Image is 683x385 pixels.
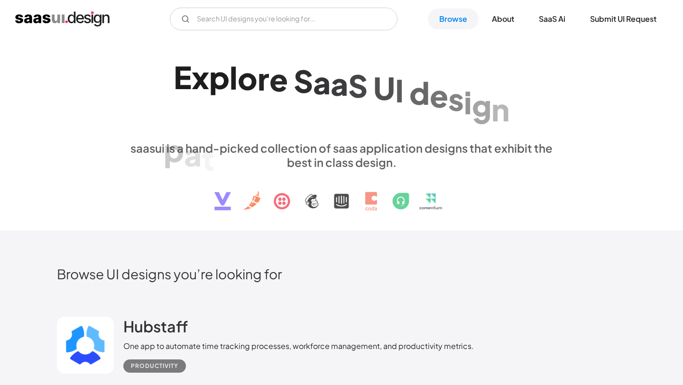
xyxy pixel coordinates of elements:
div: d [409,74,430,111]
div: U [373,69,395,106]
img: text, icon, saas logo [198,169,485,219]
h2: Browse UI designs you’re looking for [57,266,626,282]
div: a [331,65,348,102]
a: About [480,9,526,29]
div: i [464,83,472,120]
div: p [209,59,230,95]
div: S [348,67,368,104]
h2: Hubstaff [123,317,188,336]
div: o [238,59,258,96]
div: g [472,87,491,124]
div: l [230,59,238,95]
a: Hubstaff [123,317,188,340]
div: e [430,77,448,114]
div: n [491,91,509,128]
div: One app to automate time tracking processes, workforce management, and productivity metrics. [123,340,474,352]
input: Search UI designs you're looking for... [170,8,397,30]
div: p [164,131,184,168]
div: r [258,60,269,97]
div: saasui is a hand-picked collection of saas application designs that exhibit the best in class des... [123,141,560,169]
div: e [269,61,288,98]
a: home [15,11,110,27]
a: Submit UI Request [579,9,668,29]
div: Productivity [131,360,178,372]
div: t [202,140,214,177]
div: S [294,62,313,99]
a: SaaS Ai [527,9,577,29]
div: I [395,72,404,108]
form: Email Form [170,8,397,30]
div: x [192,59,209,95]
div: s [448,80,464,117]
div: E [174,59,192,95]
div: a [184,136,202,172]
div: a [313,64,331,100]
h1: Explore SaaS UI design patterns & interactions. [123,59,560,132]
a: Browse [428,9,479,29]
